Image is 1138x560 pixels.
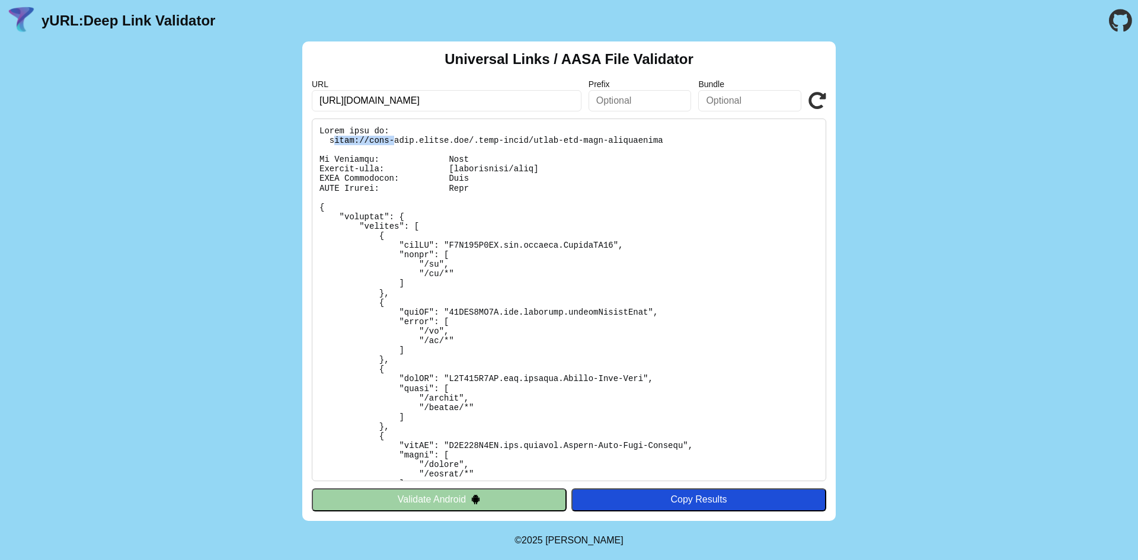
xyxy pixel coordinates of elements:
[312,119,826,481] pre: Lorem ipsu do: sitam://cons-adip.elitse.doe/.temp-incid/utlab-etd-magn-aliquaenima Mi Veniamqu: N...
[571,488,826,511] button: Copy Results
[312,488,567,511] button: Validate Android
[41,12,215,29] a: yURL:Deep Link Validator
[589,90,692,111] input: Optional
[312,90,581,111] input: Required
[6,5,37,36] img: yURL Logo
[445,51,693,68] h2: Universal Links / AASA File Validator
[514,521,623,560] footer: ©
[522,535,543,545] span: 2025
[577,494,820,505] div: Copy Results
[589,79,692,89] label: Prefix
[312,79,581,89] label: URL
[698,79,801,89] label: Bundle
[471,494,481,504] img: droidIcon.svg
[545,535,624,545] a: Michael Ibragimchayev's Personal Site
[698,90,801,111] input: Optional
